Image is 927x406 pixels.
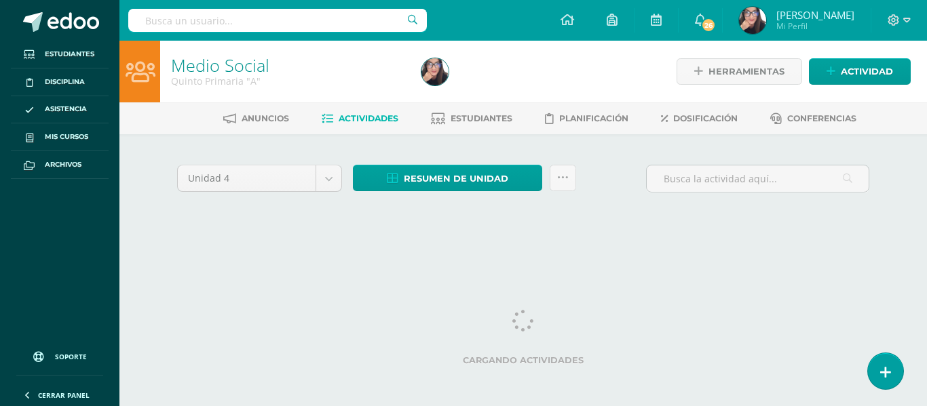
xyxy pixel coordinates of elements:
a: Dosificación [661,108,738,129]
a: Anuncios [223,108,289,129]
span: Mis cursos [45,131,88,142]
span: Actividades [339,113,398,123]
a: Estudiantes [11,41,109,68]
span: Conferencias [787,113,856,123]
a: Mis cursos [11,123,109,151]
a: Conferencias [770,108,856,129]
a: Estudiantes [431,108,512,129]
span: Resumen de unidad [404,166,508,191]
span: Cerrar panel [38,390,90,400]
span: Asistencia [45,104,87,115]
span: Planificación [559,113,628,123]
span: Archivos [45,159,81,170]
span: Actividad [841,59,893,84]
a: Asistencia [11,96,109,124]
a: Planificación [545,108,628,129]
span: Estudiantes [451,113,512,123]
a: Disciplina [11,68,109,96]
span: Dosificación [673,113,738,123]
a: Soporte [16,338,103,371]
span: Mi Perfil [776,20,854,32]
label: Cargando actividades [177,355,869,365]
img: a4949280c3544943337a6bdfbeb60e76.png [421,58,449,85]
span: Estudiantes [45,49,94,60]
a: Herramientas [677,58,802,85]
span: Unidad 4 [188,165,305,191]
a: Resumen de unidad [353,165,542,191]
img: a4949280c3544943337a6bdfbeb60e76.png [739,7,766,34]
span: Soporte [55,352,87,361]
a: Unidad 4 [178,165,341,191]
a: Archivos [11,151,109,179]
span: 26 [700,18,715,33]
input: Busca la actividad aquí... [647,165,869,192]
span: Anuncios [242,113,289,123]
span: Disciplina [45,77,85,87]
a: Actividad [809,58,911,85]
div: Quinto Primaria 'A' [171,75,405,87]
span: Herramientas [708,59,784,84]
a: Actividades [322,108,398,129]
input: Busca un usuario... [128,9,427,32]
span: [PERSON_NAME] [776,8,854,22]
a: Medio Social [171,54,269,77]
h1: Medio Social [171,56,405,75]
